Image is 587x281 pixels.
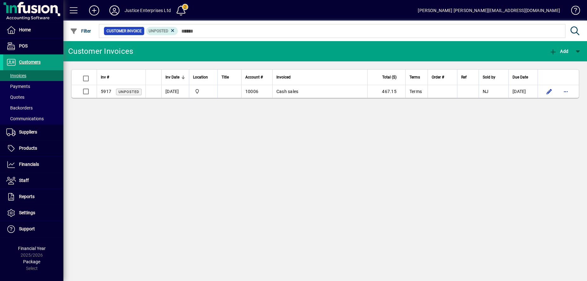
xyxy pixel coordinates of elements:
[222,74,229,81] span: Title
[3,103,63,113] a: Backorders
[19,162,39,167] span: Financials
[276,74,364,81] div: Invoiced
[410,89,422,94] span: Terms
[3,70,63,81] a: Invoices
[561,86,571,97] button: More options
[6,95,24,100] span: Quotes
[3,173,63,189] a: Staff
[193,88,214,95] span: henderson warehouse
[548,46,570,57] button: Add
[432,74,453,81] div: Order #
[432,74,444,81] span: Order #
[371,74,402,81] div: Total ($)
[19,178,29,183] span: Staff
[19,59,41,65] span: Customers
[19,226,35,231] span: Support
[566,1,579,22] a: Knowledge Base
[3,92,63,103] a: Quotes
[245,74,263,81] span: Account #
[193,74,208,81] span: Location
[549,49,568,54] span: Add
[68,25,93,37] button: Filter
[410,74,420,81] span: Terms
[3,189,63,205] a: Reports
[119,90,139,94] span: Unposted
[193,74,214,81] div: Location
[146,27,178,35] mat-chip: Customer Invoice Status: Unposted
[276,89,299,94] span: Cash sales
[3,221,63,237] a: Support
[245,89,258,94] span: 10006
[165,74,185,81] div: Inv Date
[125,5,171,16] div: Justice Enterprises Ltd
[483,74,495,81] span: Sold by
[483,74,505,81] div: Sold by
[6,84,30,89] span: Payments
[104,5,125,16] button: Profile
[19,146,37,151] span: Products
[101,74,142,81] div: Inv #
[3,81,63,92] a: Payments
[18,246,46,251] span: Financial Year
[19,194,35,199] span: Reports
[3,205,63,221] a: Settings
[6,116,44,121] span: Communications
[149,29,168,33] span: Unposted
[19,27,31,32] span: Home
[23,259,40,264] span: Package
[3,38,63,54] a: POS
[367,85,405,98] td: 467.15
[19,43,28,48] span: POS
[165,74,179,81] span: Inv Date
[513,74,534,81] div: Due Date
[3,113,63,124] a: Communications
[6,73,26,78] span: Invoices
[483,89,489,94] span: NJ
[3,124,63,140] a: Suppliers
[19,210,35,215] span: Settings
[3,140,63,156] a: Products
[70,28,91,34] span: Filter
[6,105,33,110] span: Backorders
[101,74,109,81] span: Inv #
[461,74,475,81] div: Ref
[245,74,268,81] div: Account #
[513,74,528,81] span: Due Date
[101,89,111,94] span: 5917
[161,85,189,98] td: [DATE]
[418,5,560,16] div: [PERSON_NAME] [PERSON_NAME][EMAIL_ADDRESS][DOMAIN_NAME]
[68,46,133,56] div: Customer Invoices
[3,22,63,38] a: Home
[461,74,467,81] span: Ref
[3,157,63,172] a: Financials
[19,129,37,134] span: Suppliers
[84,5,104,16] button: Add
[276,74,291,81] span: Invoiced
[382,74,397,81] span: Total ($)
[544,86,554,97] button: Edit
[106,28,142,34] span: Customer Invoice
[222,74,237,81] div: Title
[508,85,538,98] td: [DATE]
